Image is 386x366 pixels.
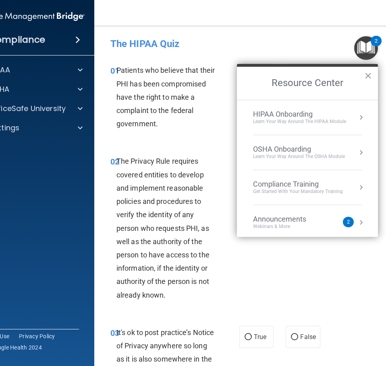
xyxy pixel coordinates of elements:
[110,328,119,338] span: 03
[253,145,345,154] div: OSHA Onboarding
[253,110,346,119] div: HIPAA Onboarding
[300,333,316,341] span: False
[245,334,252,340] input: True
[237,64,378,237] div: Resource Center
[116,157,210,299] span: The Privacy Rule requires covered entities to develop and implement reasonable policies and proce...
[116,66,215,128] span: Patients who believe that their PHI has been compromised have the right to make a complaint to th...
[19,332,55,340] a: Privacy Policy
[110,157,119,167] span: 02
[291,334,298,340] input: False
[253,153,345,160] div: Learn your way around the OSHA module
[253,215,322,224] div: Announcements
[364,69,372,82] button: Close
[254,333,266,341] span: True
[110,66,119,76] span: 01
[375,41,378,51] div: 2
[253,180,343,189] div: Compliance Training
[253,188,343,195] div: Get Started with your mandatory training
[354,36,378,60] button: Open Resource Center, 2 new notifications
[237,67,378,100] h2: Resource Center
[253,118,346,125] div: Learn Your Way around the HIPAA module
[253,223,322,230] div: Webinars & More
